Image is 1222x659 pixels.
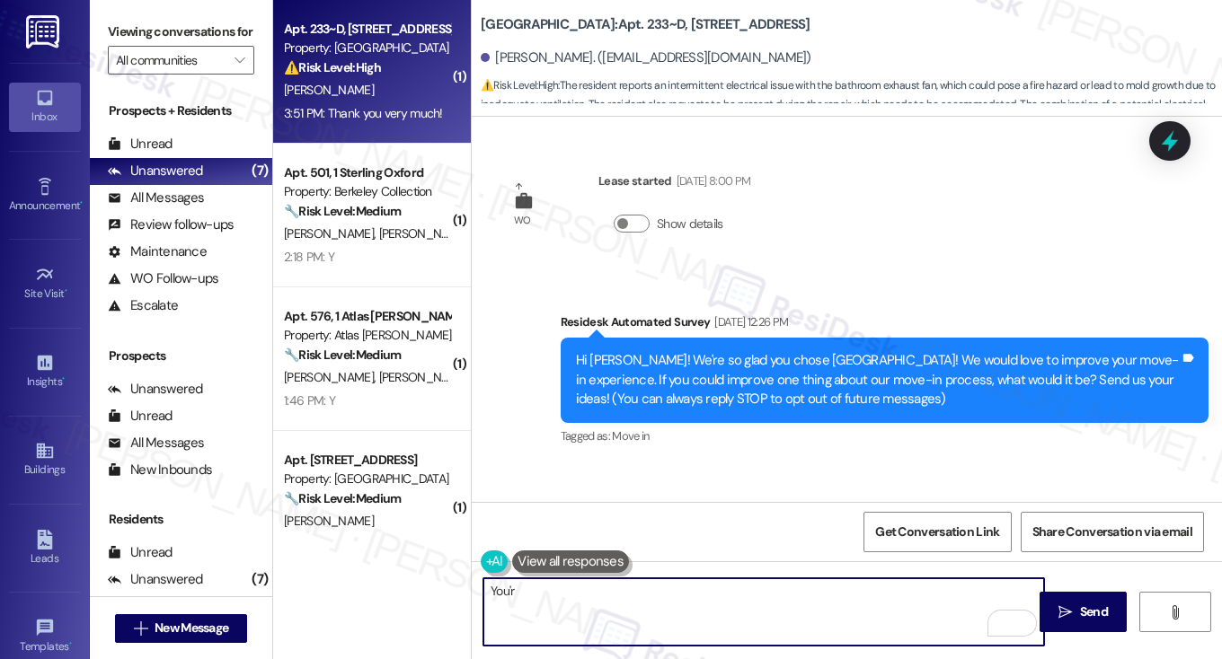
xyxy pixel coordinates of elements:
strong: 🔧 Risk Level: Medium [284,490,401,506]
div: Prospects + Residents [90,101,272,120]
div: Tagged as: [561,423,1209,449]
a: Inbox [9,83,81,131]
div: All Messages [108,434,204,453]
strong: ⚠️ Risk Level: High [284,59,381,75]
span: New Message [155,619,228,637]
strong: 🔧 Risk Level: Medium [284,347,401,363]
span: [PERSON_NAME] [379,369,469,385]
img: ResiDesk Logo [26,15,63,48]
div: Unread [108,407,173,426]
div: Maintenance [108,242,207,261]
span: Send [1080,602,1108,621]
div: Escalate [108,296,178,315]
div: Apt. 576, 1 Atlas [PERSON_NAME] [284,307,450,326]
div: 3:51 PM: Thank you very much! [284,105,443,121]
button: Get Conversation Link [863,512,1011,552]
div: Unanswered [108,162,203,180]
div: [PERSON_NAME]. ([EMAIL_ADDRESS][DOMAIN_NAME]) [481,48,811,67]
input: All communities [116,46,226,75]
span: • [80,197,83,209]
div: Residents [90,510,272,529]
div: WO [514,211,531,230]
i:  [1168,605,1182,619]
a: Insights • [9,347,81,396]
button: Send [1040,592,1127,632]
div: (7) [247,157,272,185]
div: Prospects [90,347,272,365]
div: 2:18 PM: Y [284,249,334,265]
span: : The resident reports an intermittent electrical issue with the bathroom exhaust fan, which coul... [481,76,1222,134]
div: Residesk Automated Survey [561,312,1209,338]
div: All Messages [108,189,204,207]
div: New Inbounds [108,461,212,479]
a: Site Visit • [9,259,81,308]
div: Review follow-ups [108,215,234,234]
div: (7) [247,566,272,593]
i:  [1058,605,1072,619]
label: Viewing conversations for [108,18,254,46]
div: WO Follow-ups [108,269,218,288]
span: [PERSON_NAME] [284,82,374,98]
div: Apt. 501, 1 Sterling Oxford [284,163,450,182]
strong: 🔧 Risk Level: Medium [284,203,401,219]
div: Apt. 233~D, [STREET_ADDRESS] [284,20,450,39]
span: • [62,373,65,385]
span: • [65,285,67,297]
span: [PERSON_NAME] [284,369,379,385]
div: Unread [108,543,173,562]
span: Share Conversation via email [1032,523,1192,541]
div: Unanswered [108,380,203,399]
strong: ⚠️ Risk Level: High [481,78,558,92]
span: Move in [612,428,649,444]
button: Share Conversation via email [1021,512,1204,552]
div: Apt. [STREET_ADDRESS] [284,451,450,470]
div: Unanswered [108,570,203,589]
div: [DATE] 12:26 PM [710,312,788,331]
span: • [69,637,72,650]
span: [PERSON_NAME] [284,513,374,529]
div: [DATE] 8:00 PM [672,171,751,190]
b: [GEOGRAPHIC_DATA]: Apt. 233~D, [STREET_ADDRESS] [481,15,810,34]
div: Property: [GEOGRAPHIC_DATA] [284,39,450,57]
div: Property: Atlas [PERSON_NAME] [284,326,450,345]
i:  [134,621,147,636]
label: Show details [657,215,723,233]
span: [PERSON_NAME] [379,225,469,242]
div: Property: Berkeley Collection [284,182,450,201]
a: Buildings [9,435,81,484]
a: Leads [9,524,81,573]
div: Hi [PERSON_NAME]! We're so glad you chose [GEOGRAPHIC_DATA]! We would love to improve your move-i... [576,351,1181,409]
div: 1:46 PM: Y [284,392,335,409]
div: Lease started [598,171,750,197]
textarea: To enrich screen reader interactions, please activate Accessibility in Grammarly extension settings [483,578,1044,646]
button: New Message [115,614,248,643]
i:  [235,53,244,67]
div: Unread [108,135,173,154]
span: Get Conversation Link [875,523,999,541]
span: [PERSON_NAME] [284,225,379,242]
div: Property: [GEOGRAPHIC_DATA] [284,470,450,488]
